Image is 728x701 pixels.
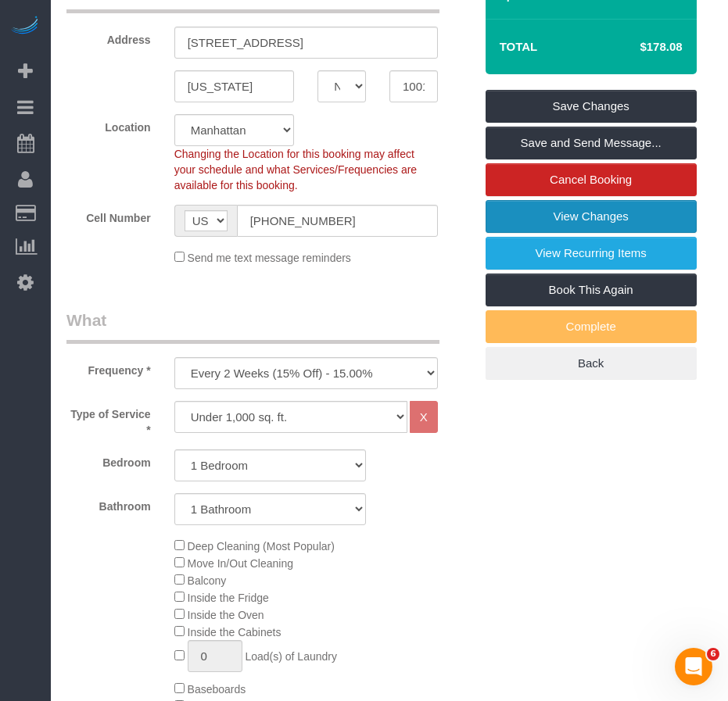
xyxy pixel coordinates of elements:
[486,127,697,159] a: Save and Send Message...
[486,347,697,380] a: Back
[188,626,282,638] span: Inside the Cabinets
[188,574,227,587] span: Balcony
[55,357,163,378] label: Frequency *
[188,252,351,264] span: Send me text message reminders
[66,309,439,344] legend: What
[237,205,438,237] input: Cell Number
[9,16,41,38] img: Automaid Logo
[55,114,163,135] label: Location
[55,205,163,226] label: Cell Number
[55,449,163,470] label: Bedroom
[486,90,697,123] a: Save Changes
[486,274,697,306] a: Book This Again
[500,40,538,53] strong: Total
[174,148,418,191] span: Changing the Location for this booking may affect your schedule and what Services/Frequencies are...
[188,592,269,604] span: Inside the Fridge
[245,650,337,663] span: Load(s) of Laundry
[188,557,293,570] span: Move In/Out Cleaning
[55,493,163,514] label: Bathroom
[188,609,264,621] span: Inside the Oven
[675,648,712,685] iframe: Intercom live chat
[174,70,295,102] input: City
[486,200,697,233] a: View Changes
[707,648,719,660] span: 6
[389,70,438,102] input: Zip Code
[486,237,697,270] a: View Recurring Items
[55,401,163,438] label: Type of Service *
[486,163,697,196] a: Cancel Booking
[188,683,246,696] span: Baseboards
[188,540,335,553] span: Deep Cleaning (Most Popular)
[55,27,163,48] label: Address
[593,41,682,54] h4: $178.08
